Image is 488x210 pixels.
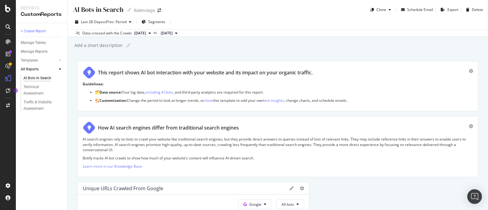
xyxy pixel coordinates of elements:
[472,7,483,12] div: Delete
[81,19,102,24] span: Last 28 Days
[102,19,127,24] span: vs Prev. Period
[83,155,473,161] p: Botify tracks AI bot crawls to show how much of your website’s content will influence AI-driven s...
[77,116,478,177] div: How AI search engines differ from traditional search enginesAI search engines rely on bots to cra...
[82,30,132,36] div: Data crossed with the Crawls
[469,124,473,128] div: gear
[98,124,239,131] div: How AI search engines differ from traditional search engines
[158,30,180,37] button: [DATE]
[83,185,163,191] div: Unique URLs Crawled from Google
[368,5,393,15] button: Clone
[21,57,57,64] a: Templates
[98,69,313,76] div: This report shows AI bot interaction with your website and its impact on your organic traffic.
[153,30,158,35] span: vs
[73,17,134,27] button: Last 28 DaysvsPrev. Period
[264,98,284,103] a: text insights
[83,81,103,87] strong: Guidelines:
[276,199,304,209] button: All bots
[145,90,173,95] a: including AI bots
[464,5,483,15] button: Delete
[161,30,173,36] span: 2025 Aug. 31st
[21,5,63,11] div: Reports
[399,5,433,15] button: Schedule Email
[157,8,161,12] div: arrow-right-arrow-left
[467,189,482,204] div: Open Intercom Messenger
[139,17,168,27] button: Segments
[83,164,142,169] a: Learn more in our Knowledge Base
[21,40,46,46] div: Manage Tables
[126,43,131,48] i: Edit report name
[282,202,294,207] span: All bots
[134,30,146,36] span: 2025 Sep. 28th
[95,90,473,95] p: 🗂️ Your log data, , and third-party analytics are required for this report.
[23,75,51,81] div: AI Bots in Search
[23,99,63,112] a: Traffic & Visibility Assessment
[74,42,123,48] div: Add a short description
[469,69,473,73] div: gear
[23,99,59,112] div: Traffic & Visibility Assessment
[21,48,48,55] div: Manage Reports
[376,7,386,12] div: Clone
[21,28,63,34] a: + Create Report
[407,7,433,12] div: Schedule Email
[134,7,155,13] div: Balenciaga
[21,66,39,73] div: All Reports
[21,66,57,73] a: All Reports
[127,8,131,12] i: Edit report name
[21,40,63,46] a: Manage Tables
[83,137,473,152] p: AI search engines rely on bots to crawl your website like traditional search engines, but they pr...
[99,90,122,95] strong: Data source:
[21,57,38,64] div: Templates
[132,30,153,37] button: [DATE]
[438,5,458,15] button: Export
[99,98,127,103] strong: Customization:
[21,48,63,55] a: Manage Reports
[23,84,63,97] a: Technical Assessment
[238,199,271,209] button: Google
[148,19,165,24] span: Segments
[23,75,63,81] a: AI Bots in Search
[204,98,213,103] a: clone
[95,98,473,103] p: 🏗️ Change the period to look at longer trends, or this template to add your own , change charts, ...
[249,202,261,207] span: Google
[73,5,124,14] div: AI Bots in Search
[77,61,478,111] div: This report shows AI bot interaction with your website and its impact on your organic traffic.Gui...
[447,7,458,12] div: Export
[21,11,63,18] div: CustomReports
[13,88,18,93] div: Tooltip anchor
[21,28,46,34] div: + Create Report
[23,84,57,97] div: Technical Assessment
